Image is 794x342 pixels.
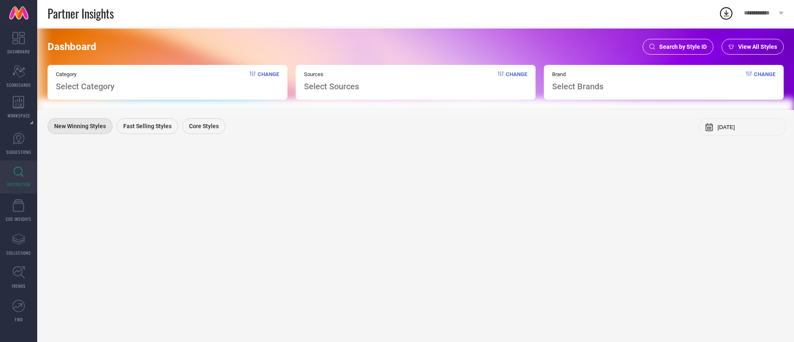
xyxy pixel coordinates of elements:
span: Select Brands [552,81,603,91]
span: Search by Style ID [659,43,707,50]
span: Fast Selling Styles [123,123,172,129]
span: Core Styles [189,123,219,129]
span: Select Sources [304,81,359,91]
span: SUGGESTIONS [6,149,31,155]
span: CDC INSIGHTS [6,216,31,222]
span: COLLECTIONS [7,250,31,256]
span: Partner Insights [48,5,114,22]
span: Brand [552,71,603,77]
span: Select Category [56,81,115,91]
span: View All Styles [738,43,777,50]
span: New Winning Styles [54,123,106,129]
span: Sources [304,71,359,77]
div: Open download list [719,6,734,21]
span: FWD [15,316,23,323]
span: Change [506,71,527,91]
input: Select month [717,124,780,130]
span: DASHBOARD [7,48,30,55]
span: TRENDS [12,283,26,289]
span: Category [56,71,115,77]
span: Change [258,71,279,91]
span: SCORECARDS [7,82,31,88]
span: Change [754,71,775,91]
span: INSPIRATION [7,181,30,187]
span: Dashboard [48,41,96,53]
span: WORKSPACE [7,112,30,119]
